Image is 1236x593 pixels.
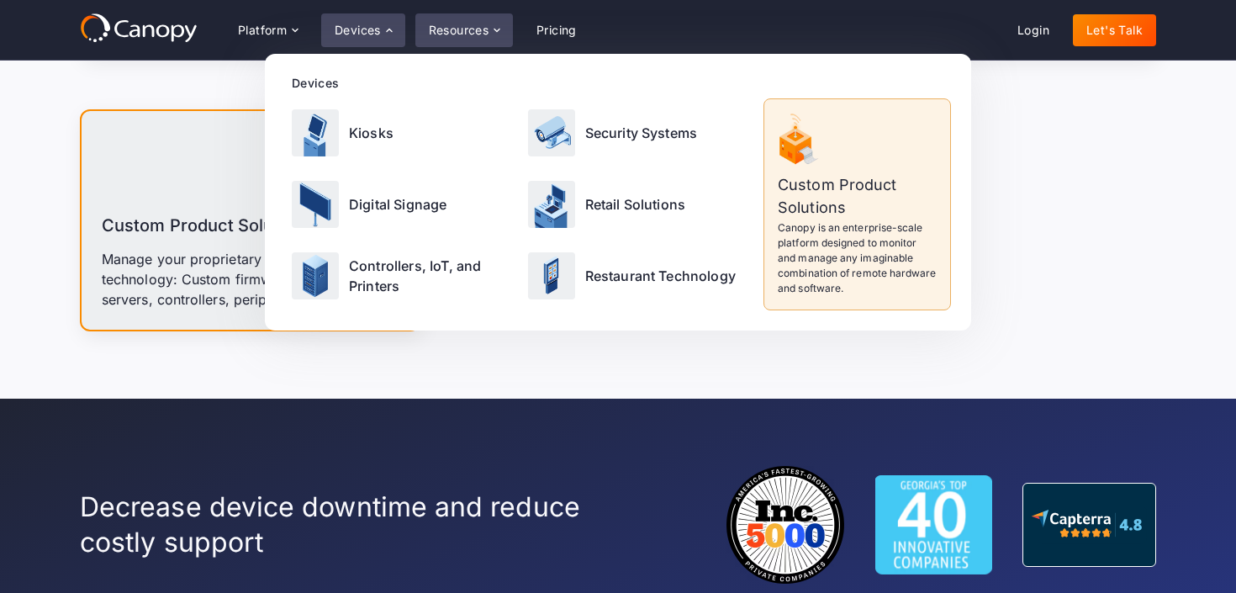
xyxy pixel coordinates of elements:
a: Custom Product SolutionsManage your proprietary connected product technology: Custom firmware and... [80,109,420,331]
img: Capterra rates Canopy highly [1029,506,1147,544]
a: Kiosks [285,98,518,167]
div: Platform [238,24,287,36]
p: Manage your proprietary connected product technology: Custom firmware and software, servers, cont... [102,249,399,310]
p: Digital Signage [349,194,446,214]
a: Restaurant Technology [521,242,754,310]
div: Devices [321,13,405,47]
img: Canopy is Georgia top 40 innovative companies [874,475,992,574]
div: Devices [292,74,951,92]
p: Restaurant Technology [585,266,736,286]
div: Resources [415,13,513,47]
a: Custom Product SolutionsCanopy is an enterprise-scale platform designed to monitor and manage any... [763,98,951,310]
p: Security Systems [585,123,698,143]
a: Let's Talk [1073,14,1156,46]
p: Kiosks [349,123,394,143]
h3: Custom Product Solutions [102,212,314,239]
a: Login [1004,14,1063,46]
a: Security Systems [521,98,754,167]
p: Canopy is an enterprise-scale platform designed to monitor and manage any imaginable combination ... [778,220,937,296]
a: Retail Solutions [521,170,754,238]
img: Canopy is an INC 5000 List award winner [726,466,844,584]
a: Controllers, IoT, and Printers [285,242,518,310]
div: Devices [335,24,381,36]
a: Digital Signage [285,170,518,238]
p: Custom Product Solutions [778,173,937,219]
h2: Decrease device downtime and reduce costly support [80,490,646,559]
nav: Devices [265,54,971,331]
a: Pricing [523,14,590,46]
p: Controllers, IoT, and Printers [349,256,511,296]
div: Platform [224,13,311,47]
p: Retail Solutions [585,194,686,214]
div: Resources [429,24,489,36]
